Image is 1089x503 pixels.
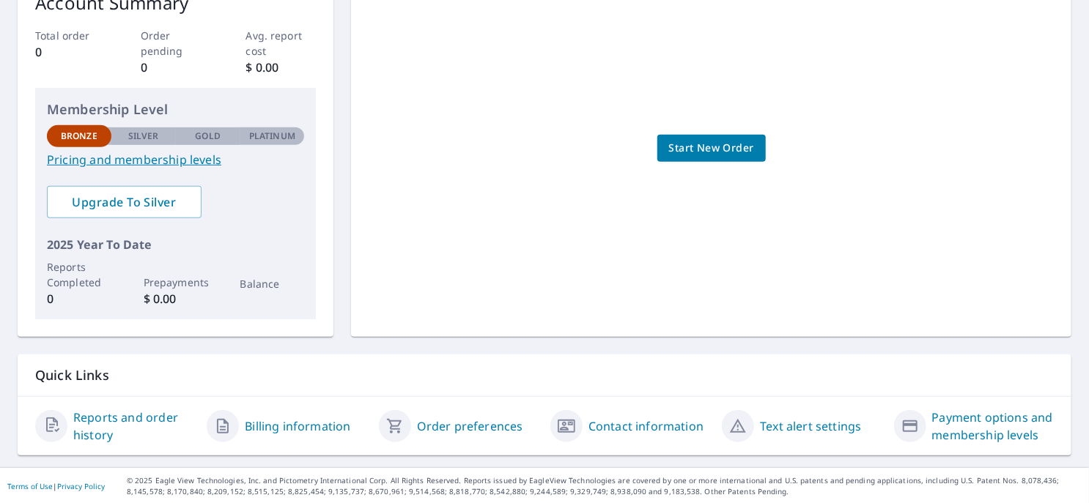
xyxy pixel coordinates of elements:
p: © 2025 Eagle View Technologies, Inc. and Pictometry International Corp. All Rights Reserved. Repo... [127,475,1082,497]
p: 0 [141,59,211,76]
p: $ 0.00 [246,59,317,76]
a: Order preferences [417,417,523,435]
p: 0 [35,43,106,61]
p: Balance [240,276,305,291]
a: Text alert settings [760,417,861,435]
span: Upgrade To Silver [59,194,190,210]
a: Start New Order [657,135,766,162]
p: Gold [195,130,220,143]
p: $ 0.00 [144,290,208,308]
p: Reports Completed [47,259,111,290]
p: Avg. report cost [246,28,317,59]
p: Platinum [249,130,295,143]
p: Prepayments [144,275,208,290]
a: Upgrade To Silver [47,186,202,218]
a: Privacy Policy [57,481,105,491]
a: Billing information [245,417,350,435]
p: 2025 Year To Date [47,236,304,253]
a: Terms of Use [7,481,53,491]
a: Contact information [588,417,704,435]
p: 0 [47,290,111,308]
p: Membership Level [47,100,304,119]
p: | [7,482,105,491]
a: Reports and order history [73,409,195,444]
p: Quick Links [35,366,1054,384]
span: Start New Order [669,139,754,157]
p: Bronze [61,130,97,143]
a: Payment options and membership levels [932,409,1054,444]
p: Order pending [141,28,211,59]
p: Total order [35,28,106,43]
a: Pricing and membership levels [47,151,304,168]
p: Silver [128,130,159,143]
